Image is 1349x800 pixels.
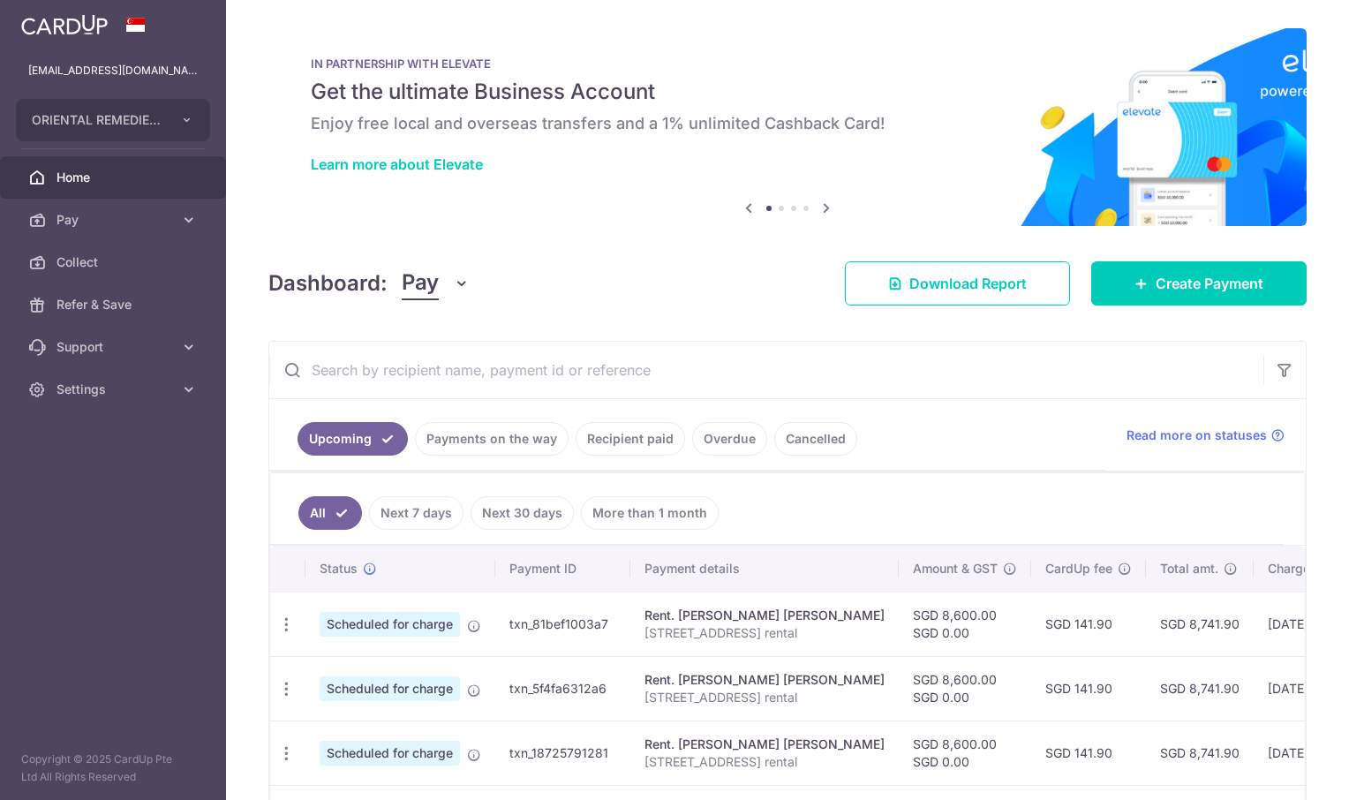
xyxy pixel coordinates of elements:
span: Total amt. [1160,560,1218,577]
img: Renovation banner [268,28,1307,226]
td: SGD 8,741.90 [1146,721,1254,785]
td: SGD 141.90 [1031,721,1146,785]
a: Download Report [845,261,1070,306]
span: Download Report [909,273,1027,294]
input: Search by recipient name, payment id or reference [269,342,1263,398]
span: Scheduled for charge [320,676,460,701]
a: Read more on statuses [1127,426,1285,444]
th: Payment ID [495,546,630,592]
p: [STREET_ADDRESS] rental [644,689,885,706]
a: Next 7 days [369,496,463,530]
span: ORIENTAL REMEDIES INCORPORATED (PRIVATE LIMITED) [32,111,162,129]
span: Status [320,560,358,577]
td: txn_5f4fa6312a6 [495,656,630,721]
a: Cancelled [774,422,857,456]
h6: Enjoy free local and overseas transfers and a 1% unlimited Cashback Card! [311,113,1264,134]
div: Rent. [PERSON_NAME] [PERSON_NAME] [644,736,885,753]
a: All [298,496,362,530]
div: Rent. [PERSON_NAME] [PERSON_NAME] [644,607,885,624]
a: More than 1 month [581,496,719,530]
span: Scheduled for charge [320,741,460,766]
span: Scheduled for charge [320,612,460,637]
span: Collect [57,253,173,271]
span: Home [57,169,173,186]
td: SGD 141.90 [1031,592,1146,656]
button: Pay [402,267,470,300]
h4: Dashboard: [268,268,388,299]
span: CardUp fee [1045,560,1112,577]
a: Next 30 days [471,496,574,530]
p: [EMAIL_ADDRESS][DOMAIN_NAME] [28,62,198,79]
p: IN PARTNERSHIP WITH ELEVATE [311,57,1264,71]
span: Pay [57,211,173,229]
span: Read more on statuses [1127,426,1267,444]
p: [STREET_ADDRESS] rental [644,624,885,642]
p: [STREET_ADDRESS] rental [644,753,885,771]
a: Recipient paid [576,422,685,456]
td: SGD 8,741.90 [1146,656,1254,721]
a: Overdue [692,422,767,456]
td: SGD 8,600.00 SGD 0.00 [899,592,1031,656]
a: Upcoming [298,422,408,456]
td: SGD 141.90 [1031,656,1146,721]
button: ORIENTAL REMEDIES INCORPORATED (PRIVATE LIMITED) [16,99,210,141]
span: Refer & Save [57,296,173,313]
span: Support [57,338,173,356]
h5: Get the ultimate Business Account [311,78,1264,106]
span: Charge date [1268,560,1340,577]
a: Payments on the way [415,422,569,456]
td: SGD 8,600.00 SGD 0.00 [899,656,1031,721]
span: Create Payment [1156,273,1263,294]
td: txn_18725791281 [495,721,630,785]
td: txn_81bef1003a7 [495,592,630,656]
a: Create Payment [1091,261,1307,306]
span: Pay [402,267,439,300]
span: Settings [57,381,173,398]
img: CardUp [21,14,108,35]
th: Payment details [630,546,899,592]
td: SGD 8,600.00 SGD 0.00 [899,721,1031,785]
div: Rent. [PERSON_NAME] [PERSON_NAME] [644,671,885,689]
a: Learn more about Elevate [311,155,483,173]
td: SGD 8,741.90 [1146,592,1254,656]
span: Amount & GST [913,560,998,577]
